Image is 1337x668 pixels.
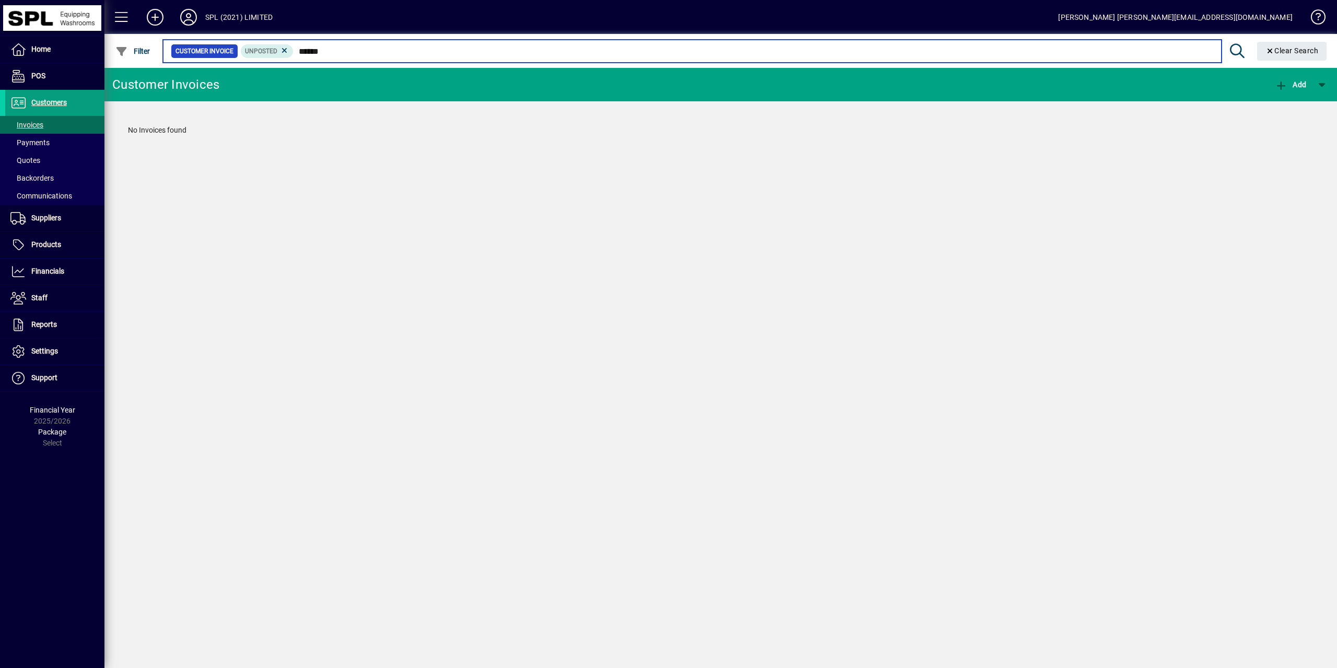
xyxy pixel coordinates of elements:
[5,134,104,151] a: Payments
[31,373,57,382] span: Support
[31,45,51,53] span: Home
[38,428,66,436] span: Package
[138,8,172,27] button: Add
[30,406,75,414] span: Financial Year
[1058,9,1293,26] div: [PERSON_NAME] [PERSON_NAME][EMAIL_ADDRESS][DOMAIN_NAME]
[10,138,50,147] span: Payments
[175,46,233,56] span: Customer Invoice
[118,114,1324,146] div: No Invoices found
[1265,46,1319,55] span: Clear Search
[10,156,40,165] span: Quotes
[5,116,104,134] a: Invoices
[31,214,61,222] span: Suppliers
[172,8,205,27] button: Profile
[113,42,153,61] button: Filter
[31,240,61,249] span: Products
[5,338,104,365] a: Settings
[5,205,104,231] a: Suppliers
[31,267,64,275] span: Financials
[10,174,54,182] span: Backorders
[1257,42,1327,61] button: Clear
[1303,2,1324,36] a: Knowledge Base
[5,169,104,187] a: Backorders
[5,187,104,205] a: Communications
[112,76,219,93] div: Customer Invoices
[1272,75,1309,94] button: Add
[5,259,104,285] a: Financials
[245,48,277,55] span: Unposted
[241,44,294,58] mat-chip: Customer Invoice Status: Unposted
[205,9,273,26] div: SPL (2021) LIMITED
[10,121,43,129] span: Invoices
[5,63,104,89] a: POS
[31,320,57,329] span: Reports
[5,312,104,338] a: Reports
[1275,80,1306,89] span: Add
[10,192,72,200] span: Communications
[31,347,58,355] span: Settings
[5,365,104,391] a: Support
[5,232,104,258] a: Products
[115,47,150,55] span: Filter
[31,72,45,80] span: POS
[5,285,104,311] a: Staff
[31,98,67,107] span: Customers
[5,151,104,169] a: Quotes
[5,37,104,63] a: Home
[31,294,48,302] span: Staff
